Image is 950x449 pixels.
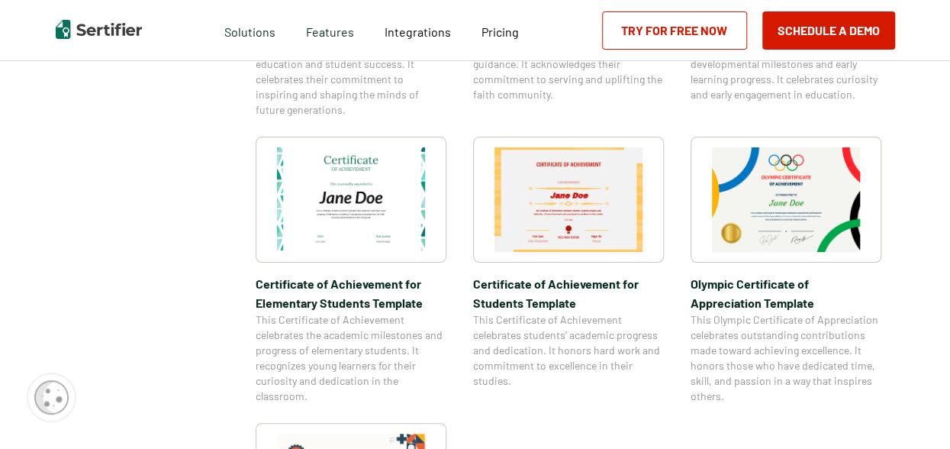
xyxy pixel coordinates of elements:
[494,147,642,252] img: Certificate of Achievement for Students Template
[762,11,895,50] button: Schedule a Demo
[473,312,664,389] span: This Certificate of Achievement celebrates students’ academic progress and dedication. It honors ...
[34,380,69,415] img: Cookie Popup Icon
[874,376,950,449] iframe: Chat Widget
[385,24,451,39] span: Integrations
[473,274,664,312] span: Certificate of Achievement for Students Template
[256,312,446,404] span: This Certificate of Achievement celebrates the academic milestones and progress of elementary stu...
[473,137,664,404] a: Certificate of Achievement for Students TemplateCertificate of Achievement for Students TemplateT...
[691,312,881,404] span: This Olympic Certificate of Appreciation celebrates outstanding contributions made toward achievi...
[224,21,275,40] span: Solutions
[691,26,881,102] span: This Certificate of Achievement recognizes preschoolers for their developmental milestones and ea...
[691,137,881,404] a: Olympic Certificate of Appreciation​ TemplateOlympic Certificate of Appreciation​ TemplateThis Ol...
[56,20,142,39] img: Sertifier | Digital Credentialing Platform
[256,26,446,118] span: This Certificate of Recognition honors teachers for their dedication to education and student suc...
[473,26,664,102] span: This Certificate of Recognition honors pastors for their dedication and spiritual guidance. It ac...
[691,274,881,312] span: Olympic Certificate of Appreciation​ Template
[256,274,446,312] span: Certificate of Achievement for Elementary Students Template
[385,21,451,40] a: Integrations
[481,21,519,40] a: Pricing
[712,147,860,252] img: Olympic Certificate of Appreciation​ Template
[306,21,354,40] span: Features
[277,147,425,252] img: Certificate of Achievement for Elementary Students Template
[481,24,519,39] span: Pricing
[602,11,747,50] a: Try for Free Now
[256,137,446,404] a: Certificate of Achievement for Elementary Students TemplateCertificate of Achievement for Element...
